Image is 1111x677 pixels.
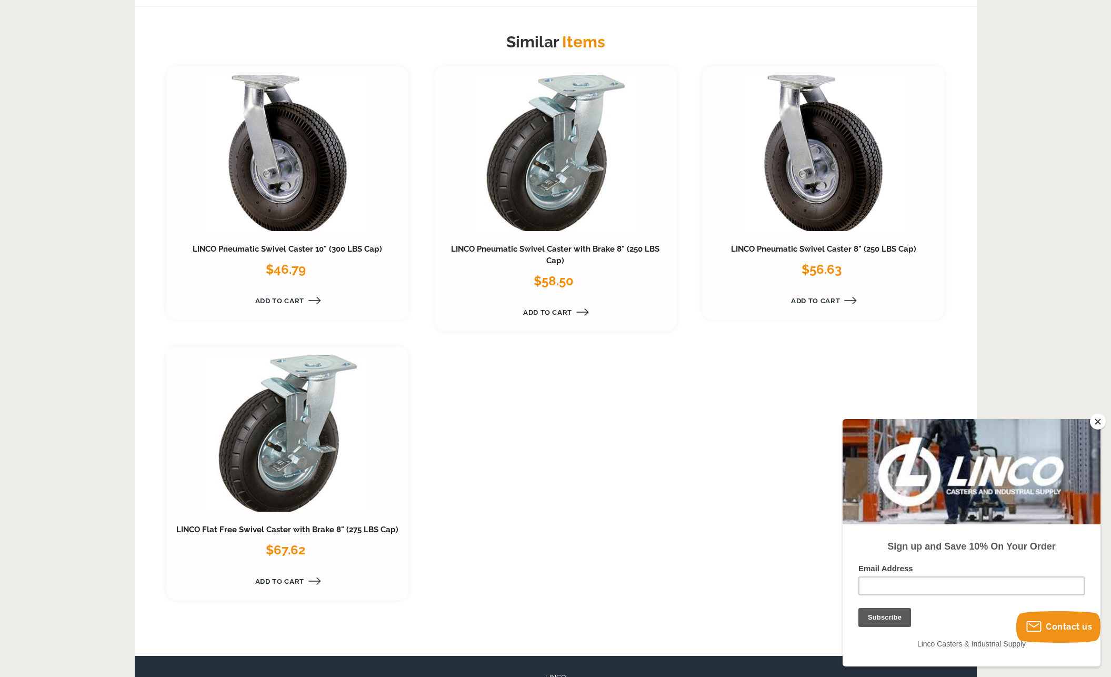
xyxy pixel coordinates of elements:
[16,145,242,157] label: Email Address
[175,571,385,592] a: Add to Cart
[710,291,921,311] a: Add to Cart
[791,297,840,305] span: Add to Cart
[1016,611,1100,643] button: Contact us
[1090,414,1106,430] button: Close
[193,244,382,254] a: LINCO Pneumatic Swivel Caster 10" (300 LBS Cap)
[802,262,842,277] span: $56.63
[1046,622,1092,632] span: Contact us
[16,189,68,208] input: Subscribe
[731,244,916,254] a: LINCO Pneumatic Swivel Caster 8" (250 LBS Cap)
[559,33,605,51] span: Items
[255,578,304,585] span: Add to Cart
[175,291,385,311] a: Add to Cart
[266,262,306,277] span: $46.79
[45,122,213,133] strong: Sign up and Save 10% On Your Order
[176,525,398,534] a: LINCO Flat Free Swivel Caster with Brake 8" (275 LBS Cap)
[75,221,183,229] span: Linco Casters & Industrial Supply
[266,542,306,557] span: $67.62
[451,244,659,265] a: LINCO Pneumatic Swivel Caster with Brake 8" (250 LBS Cap)
[534,273,574,288] span: $58.50
[166,31,945,54] h2: Similar
[443,302,653,323] a: Add to Cart
[523,308,572,316] span: Add to Cart
[255,297,304,305] span: Add to Cart
[12,16,64,35] button: Subscribe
